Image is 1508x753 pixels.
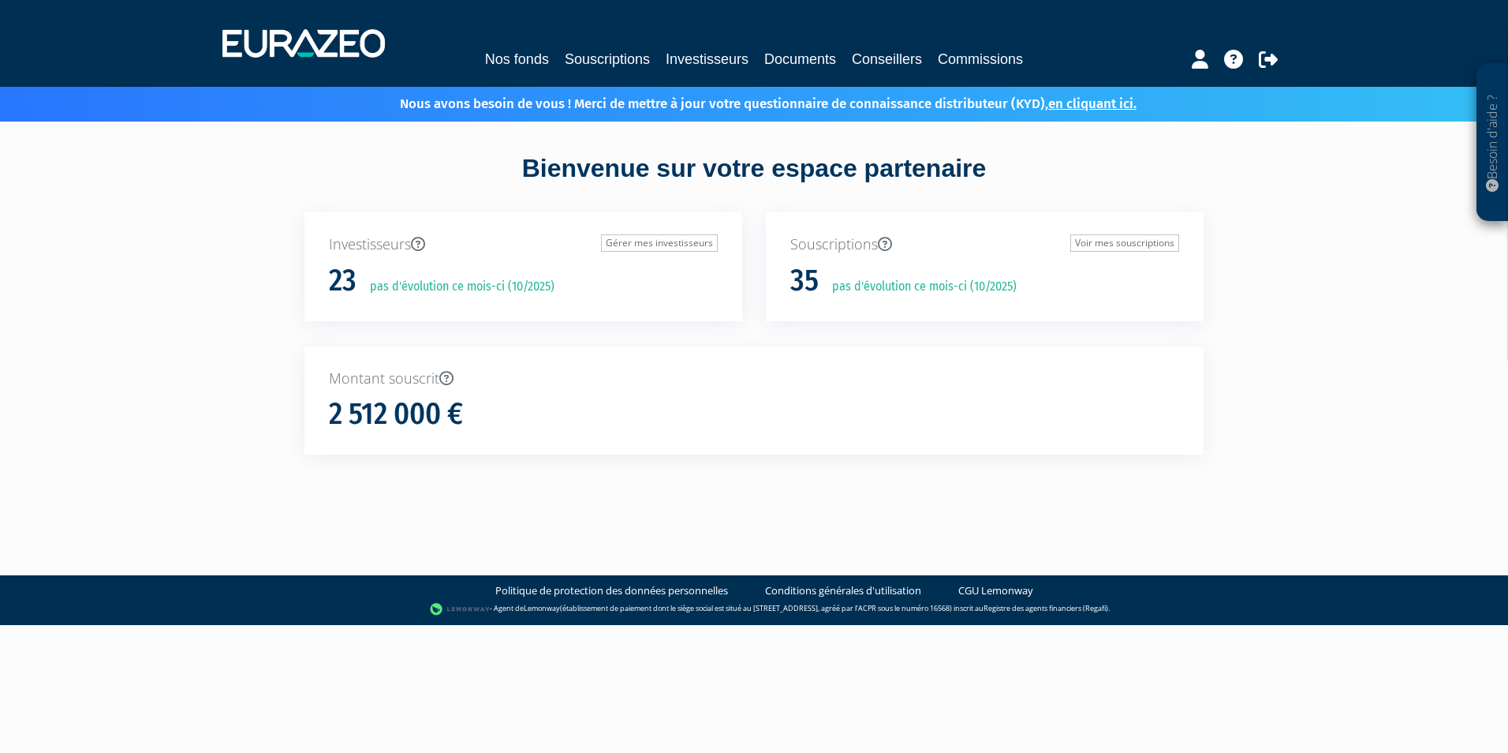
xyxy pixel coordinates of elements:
p: Montant souscrit [329,369,1179,389]
h1: 23 [329,264,356,298]
h1: 2 512 000 € [329,398,463,431]
a: Gérer mes investisseurs [601,234,718,252]
a: Souscriptions [565,48,650,70]
a: Nos fonds [485,48,549,70]
p: pas d'évolution ce mois-ci (10/2025) [821,278,1017,296]
a: Voir mes souscriptions [1070,234,1179,252]
a: Conseillers [852,48,922,70]
a: Registre des agents financiers (Regafi) [984,604,1108,614]
img: logo-lemonway.png [430,601,491,617]
p: Nous avons besoin de vous ! Merci de mettre à jour votre questionnaire de connaissance distribute... [354,91,1137,114]
a: CGU Lemonway [958,583,1033,598]
a: en cliquant ici. [1048,96,1137,112]
div: Bienvenue sur votre espace partenaire [293,151,1215,212]
div: - Agent de (établissement de paiement dont le siège social est situé au [STREET_ADDRESS], agréé p... [16,601,1492,617]
p: pas d'évolution ce mois-ci (10/2025) [359,278,554,296]
a: Conditions générales d'utilisation [765,583,921,598]
a: Politique de protection des données personnelles [495,583,728,598]
img: 1732889491-logotype_eurazeo_blanc_rvb.png [222,29,385,58]
p: Souscriptions [790,234,1179,255]
a: Commissions [938,48,1023,70]
a: Lemonway [524,604,560,614]
p: Besoin d'aide ? [1484,72,1502,214]
a: Investisseurs [666,48,748,70]
h1: 35 [790,264,819,298]
a: Documents [764,48,836,70]
p: Investisseurs [329,234,718,255]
